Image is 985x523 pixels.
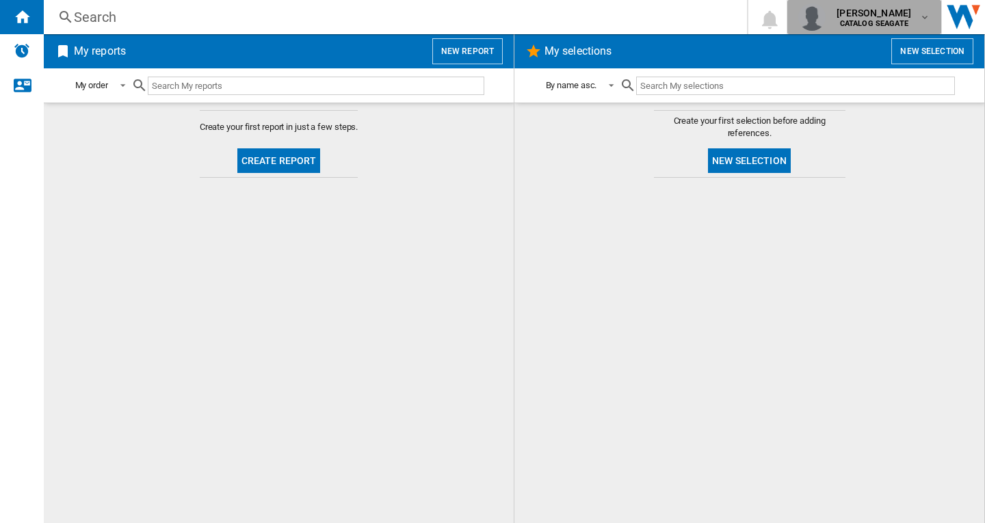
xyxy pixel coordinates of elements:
[798,3,826,31] img: profile.jpg
[432,38,503,64] button: New report
[708,148,791,173] button: New selection
[636,77,954,95] input: Search My selections
[891,38,973,64] button: New selection
[75,80,108,90] div: My order
[237,148,321,173] button: Create report
[546,80,597,90] div: By name asc.
[654,115,845,139] span: Create your first selection before adding references.
[71,38,129,64] h2: My reports
[74,8,711,27] div: Search
[14,42,30,59] img: alerts-logo.svg
[837,6,911,20] span: [PERSON_NAME]
[840,19,908,28] b: CATALOG SEAGATE
[542,38,614,64] h2: My selections
[200,121,358,133] span: Create your first report in just a few steps.
[148,77,484,95] input: Search My reports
